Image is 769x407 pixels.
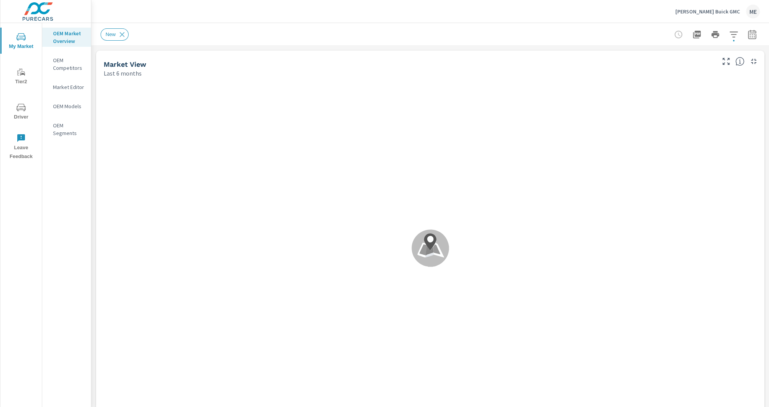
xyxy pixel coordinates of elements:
span: New [101,31,120,37]
div: OEM Models [42,101,91,112]
span: Tier2 [3,68,40,86]
div: nav menu [0,23,42,164]
span: Leave Feedback [3,133,40,161]
span: My Market [3,32,40,51]
p: Market Editor [53,83,85,91]
div: OEM Segments [42,120,91,139]
p: Last 6 months [104,69,142,78]
button: Apply Filters [726,27,741,42]
p: OEM Models [53,102,85,110]
div: Market Editor [42,81,91,93]
div: OEM Competitors [42,54,91,74]
button: Select Date Range [744,27,760,42]
button: Print Report [708,27,723,42]
p: OEM Competitors [53,56,85,72]
div: OEM Market Overview [42,28,91,47]
button: Make Fullscreen [720,55,732,68]
span: Find the biggest opportunities in your market for your inventory. Understand by postal code where... [735,57,744,66]
h5: Market View [104,60,146,68]
button: Minimize Widget [748,55,760,68]
div: ME [746,5,760,18]
span: Driver [3,103,40,122]
p: [PERSON_NAME] Buick GMC [675,8,740,15]
p: OEM Market Overview [53,30,85,45]
button: "Export Report to PDF" [689,27,705,42]
div: New [101,28,129,41]
p: OEM Segments [53,122,85,137]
